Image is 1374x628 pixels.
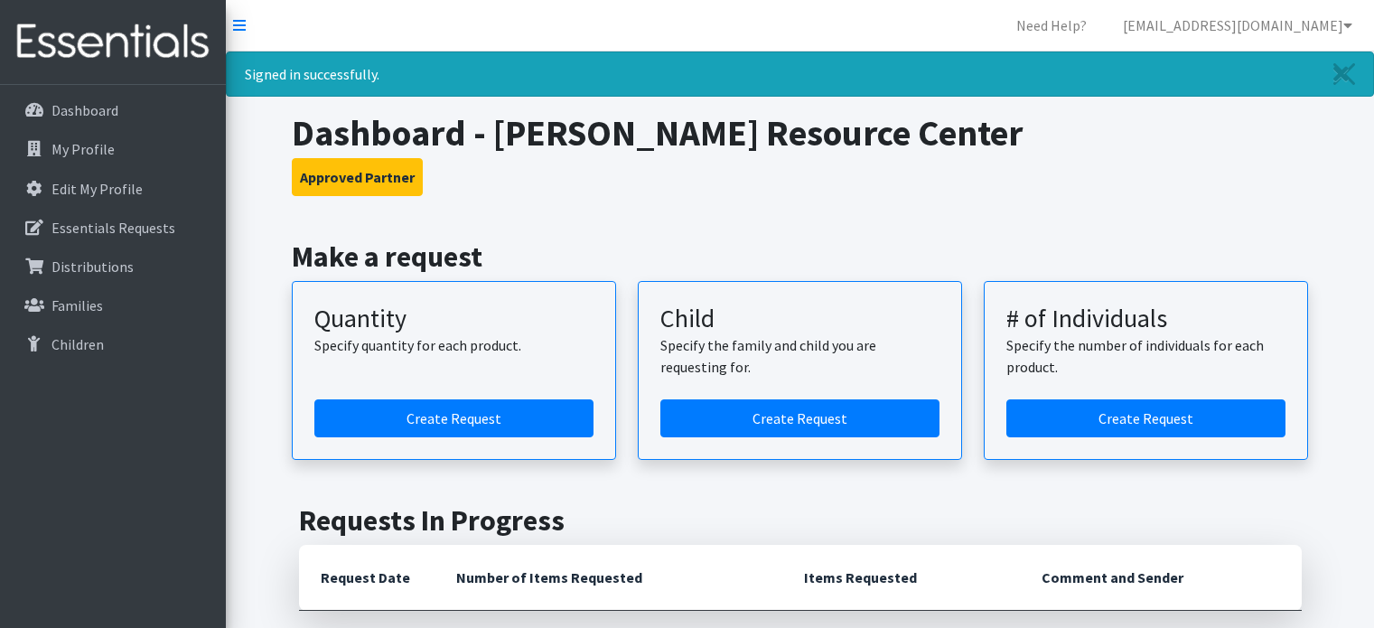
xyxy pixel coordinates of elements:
h1: Dashboard - [PERSON_NAME] Resource Center [292,111,1308,155]
a: Dashboard [7,92,219,128]
p: Specify the number of individuals for each product. [1006,334,1285,378]
h3: Child [660,304,939,334]
th: Comment and Sender [1020,545,1301,611]
th: Number of Items Requested [435,545,783,611]
p: Families [51,296,103,314]
p: My Profile [51,140,115,158]
h2: Make a request [292,239,1308,274]
a: Close [1315,52,1373,96]
a: Children [7,326,219,362]
a: Create a request for a child or family [660,399,939,437]
img: HumanEssentials [7,12,219,72]
p: Specify the family and child you are requesting for. [660,334,939,378]
th: Request Date [299,545,435,611]
h3: # of Individuals [1006,304,1285,334]
a: [EMAIL_ADDRESS][DOMAIN_NAME] [1108,7,1367,43]
h3: Quantity [314,304,594,334]
p: Children [51,335,104,353]
a: Distributions [7,248,219,285]
th: Items Requested [782,545,1020,611]
a: Edit My Profile [7,171,219,207]
p: Edit My Profile [51,180,143,198]
a: Create a request by number of individuals [1006,399,1285,437]
a: Families [7,287,219,323]
p: Dashboard [51,101,118,119]
p: Essentials Requests [51,219,175,237]
p: Distributions [51,258,134,276]
a: Create a request by quantity [314,399,594,437]
a: Need Help? [1002,7,1101,43]
div: Signed in successfully. [226,52,1374,97]
p: Specify quantity for each product. [314,334,594,356]
a: My Profile [7,131,219,167]
h2: Requests In Progress [299,503,1302,538]
button: Approved Partner [292,158,423,196]
a: Essentials Requests [7,210,219,246]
